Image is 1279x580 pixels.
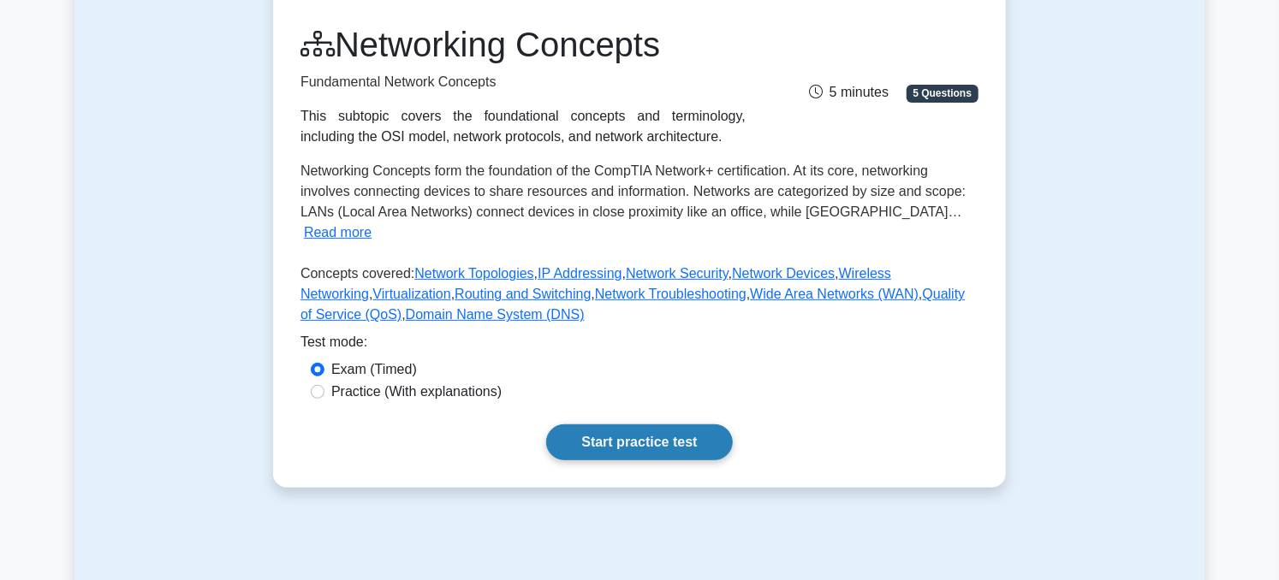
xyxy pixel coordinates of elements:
h1: Networking Concepts [300,24,746,65]
div: Test mode: [300,332,979,359]
a: IP Addressing [538,266,622,281]
button: Read more [304,222,372,243]
span: 5 minutes [809,85,889,99]
div: This subtopic covers the foundational concepts and terminology, including the OSI model, network ... [300,106,746,147]
a: Network Devices [732,266,835,281]
a: Network Security [626,266,729,281]
a: Wide Area Networks (WAN) [750,287,919,301]
span: 5 Questions [907,85,979,102]
a: Start practice test [546,424,732,460]
span: Networking Concepts form the foundation of the CompTIA Network+ certification. At its core, netwo... [300,163,966,219]
a: Domain Name System (DNS) [406,307,585,322]
a: Network Topologies [414,266,533,281]
a: Virtualization [372,287,450,301]
a: Network Troubleshooting [595,287,747,301]
p: Fundamental Network Concepts [300,72,746,92]
label: Exam (Timed) [331,359,417,380]
label: Practice (With explanations) [331,382,502,402]
p: Concepts covered: , , , , , , , , , , [300,263,979,332]
a: Routing and Switching [455,287,591,301]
